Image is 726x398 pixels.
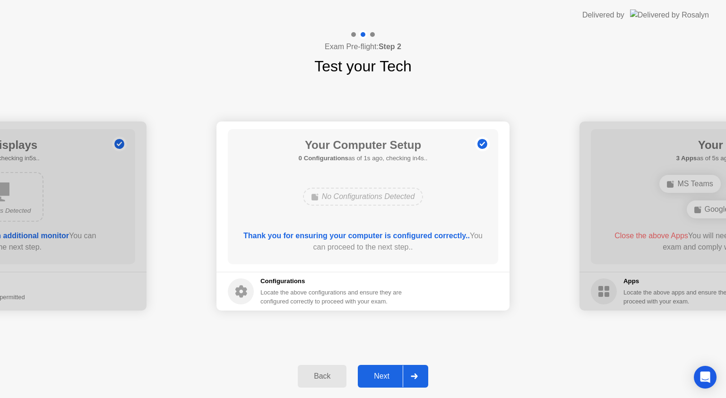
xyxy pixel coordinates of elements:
[298,365,346,388] button: Back
[694,366,717,389] div: Open Intercom Messenger
[630,9,709,20] img: Delivered by Rosalyn
[299,154,428,163] h5: as of 1s ago, checking in4s..
[242,230,485,253] div: You can proceed to the next step..
[361,372,403,381] div: Next
[303,188,423,206] div: No Configurations Detected
[299,155,348,162] b: 0 Configurations
[314,55,412,78] h1: Test your Tech
[243,232,470,240] b: Thank you for ensuring your computer is configured correctly..
[358,365,428,388] button: Next
[260,277,404,286] h5: Configurations
[325,41,401,52] h4: Exam Pre-flight:
[260,288,404,306] div: Locate the above configurations and ensure they are configured correctly to proceed with your exam.
[379,43,401,51] b: Step 2
[301,372,344,381] div: Back
[582,9,624,21] div: Delivered by
[299,137,428,154] h1: Your Computer Setup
